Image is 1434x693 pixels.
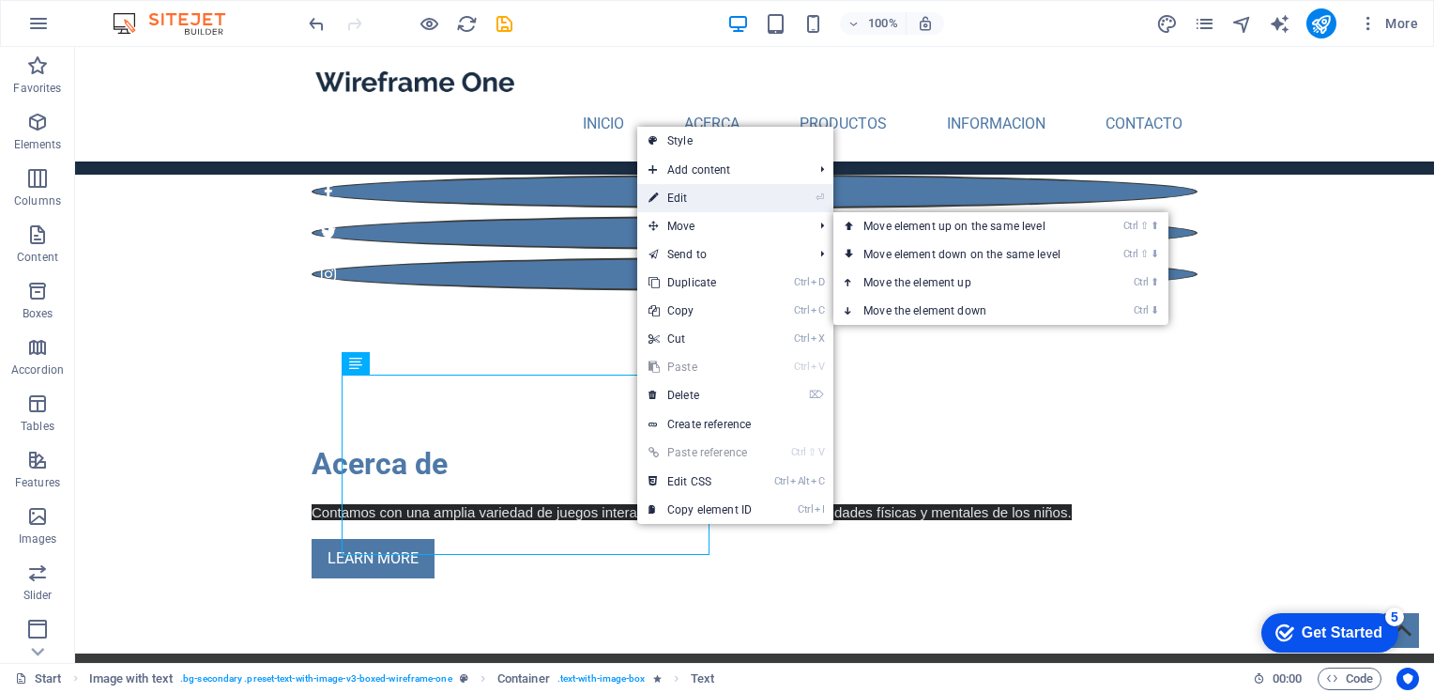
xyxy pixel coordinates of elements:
[818,446,824,458] i: V
[1286,671,1289,685] span: :
[1351,8,1426,38] button: More
[460,673,468,684] i: This element is a customizable preset
[1231,12,1254,35] button: navigator
[811,332,824,345] i: X
[21,419,54,434] p: Tables
[1306,8,1336,38] button: publish
[418,12,440,35] button: Click here to leave preview mode and continue editing
[809,389,824,401] i: ⌦
[1194,13,1215,35] i: Pages (Ctrl+Alt+S)
[637,325,763,353] a: CtrlXCut
[1253,668,1303,690] h6: Session time
[1273,668,1302,690] span: 00 00
[1134,276,1149,288] i: Ctrl
[1269,13,1290,35] i: AI Writer
[1151,304,1159,316] i: ⬇
[14,137,62,152] p: Elements
[637,127,833,155] a: Style
[1151,276,1159,288] i: ⬆
[15,475,60,490] p: Features
[637,240,805,269] a: Send to
[1396,668,1419,690] button: Usercentrics
[808,446,816,458] i: ⇧
[1140,248,1149,260] i: ⇧
[637,353,763,381] a: CtrlVPaste
[917,15,934,32] i: On resize automatically adjust zoom level to fit chosen device.
[794,276,809,288] i: Ctrl
[833,212,1098,240] a: Ctrl⇧⬆Move element up on the same level
[637,297,763,325] a: CtrlCCopy
[811,276,824,288] i: D
[637,439,763,467] a: Ctrl⇧VPaste reference
[833,297,1098,325] a: Ctrl⬇Move the element down
[815,503,824,516] i: I
[89,668,715,690] nav: breadcrumb
[1326,668,1373,690] span: Code
[557,668,646,690] span: . text-with-image-box
[1194,12,1216,35] button: pages
[637,212,805,240] span: Move
[494,13,515,35] i: Save (Ctrl+S)
[10,9,147,49] div: Get Started 5 items remaining, 0% complete
[23,588,53,603] p: Slider
[306,13,328,35] i: Undo: Edit headline (Ctrl+Z)
[637,468,763,496] a: CtrlAltCEdit CSS
[1156,13,1178,35] i: Design (Ctrl+Alt+Y)
[17,250,58,265] p: Content
[1151,220,1159,232] i: ⬆
[811,304,824,316] i: C
[794,361,809,373] i: Ctrl
[1134,304,1149,316] i: Ctrl
[1123,248,1138,260] i: Ctrl
[637,156,805,184] span: Add content
[305,12,328,35] button: undo
[13,81,61,96] p: Favorites
[493,12,515,35] button: save
[774,475,789,487] i: Ctrl
[798,503,813,516] i: Ctrl
[108,12,249,35] img: Editor Logo
[794,332,809,345] i: Ctrl
[637,496,763,524] a: CtrlICopy element ID
[637,381,763,409] a: ⌦Delete
[816,192,824,204] i: ⏎
[455,12,478,35] button: reload
[51,21,131,38] div: Get Started
[1359,14,1418,33] span: More
[1123,220,1138,232] i: Ctrl
[134,4,153,23] div: 5
[15,668,62,690] a: Click to cancel selection. Double-click to open Pages
[456,13,478,35] i: Reload page
[1318,668,1381,690] button: Code
[14,193,61,208] p: Columns
[1269,12,1291,35] button: text_generator
[1151,248,1159,260] i: ⬇
[833,240,1098,269] a: Ctrl⇧⬇Move element down on the same level
[1140,220,1149,232] i: ⇧
[637,184,763,212] a: ⏎Edit
[1156,12,1179,35] button: design
[691,668,714,690] span: Click to select. Double-click to edit
[637,269,763,297] a: CtrlDDuplicate
[833,269,1098,297] a: Ctrl⬆Move the element up
[89,668,173,690] span: Click to select. Double-click to edit
[868,12,898,35] h6: 100%
[811,361,824,373] i: V
[180,668,452,690] span: . bg-secondary .preset-text-with-image-v3-boxed-wireframe-one
[811,475,824,487] i: C
[19,531,57,547] p: Images
[840,12,907,35] button: 100%
[794,304,809,316] i: Ctrl
[11,362,64,377] p: Accordion
[653,673,662,684] i: Element contains an animation
[790,475,809,487] i: Alt
[497,668,550,690] span: Click to select. Double-click to edit
[637,410,833,439] a: Create reference
[1310,13,1332,35] i: Publish
[23,306,53,321] p: Boxes
[791,446,806,458] i: Ctrl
